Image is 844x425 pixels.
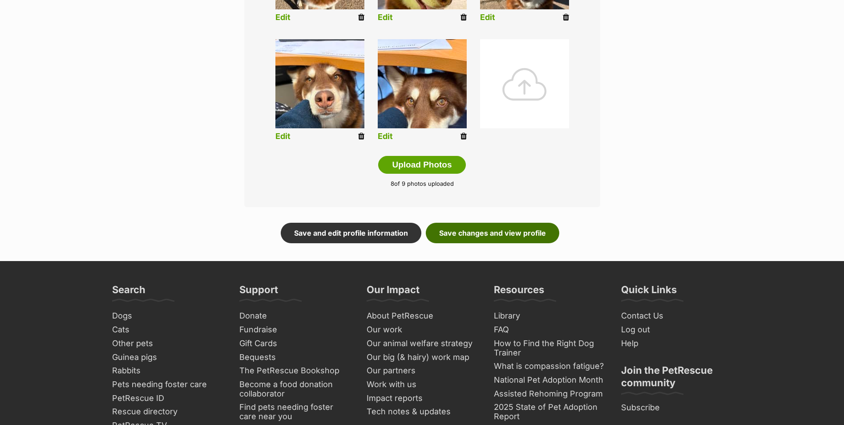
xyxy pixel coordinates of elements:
[378,132,393,141] a: Edit
[490,309,609,323] a: Library
[363,364,481,378] a: Our partners
[236,323,354,337] a: Fundraise
[363,392,481,405] a: Impact reports
[236,337,354,351] a: Gift Cards
[363,309,481,323] a: About PetRescue
[109,309,227,323] a: Dogs
[109,337,227,351] a: Other pets
[490,323,609,337] a: FAQ
[490,360,609,373] a: What is compassion fatigue?
[367,283,420,301] h3: Our Impact
[490,400,609,423] a: 2025 State of Pet Adoption Report
[275,13,291,22] a: Edit
[618,323,736,337] a: Log out
[363,405,481,419] a: Tech notes & updates
[109,364,227,378] a: Rabbits
[275,132,291,141] a: Edit
[618,309,736,323] a: Contact Us
[112,283,145,301] h3: Search
[494,283,544,301] h3: Resources
[363,351,481,364] a: Our big (& hairy) work map
[236,309,354,323] a: Donate
[109,323,227,337] a: Cats
[258,180,587,188] p: of 9 photos uploaded
[480,13,495,22] a: Edit
[378,13,393,22] a: Edit
[618,337,736,351] a: Help
[363,337,481,351] a: Our animal welfare strategy
[109,378,227,392] a: Pets needing foster care
[618,401,736,415] a: Subscribe
[621,283,677,301] h3: Quick Links
[378,39,467,128] img: listing photo
[236,351,354,364] a: Bequests
[281,223,421,243] a: Save and edit profile information
[239,283,278,301] h3: Support
[363,378,481,392] a: Work with us
[490,387,609,401] a: Assisted Rehoming Program
[109,405,227,419] a: Rescue directory
[621,364,732,394] h3: Join the PetRescue community
[378,156,465,174] button: Upload Photos
[490,337,609,360] a: How to Find the Right Dog Trainer
[109,351,227,364] a: Guinea pigs
[236,364,354,378] a: The PetRescue Bookshop
[236,400,354,423] a: Find pets needing foster care near you
[490,373,609,387] a: National Pet Adoption Month
[236,378,354,400] a: Become a food donation collaborator
[109,392,227,405] a: PetRescue ID
[275,39,364,128] img: listing photo
[426,223,559,243] a: Save changes and view profile
[391,180,394,187] span: 8
[363,323,481,337] a: Our work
